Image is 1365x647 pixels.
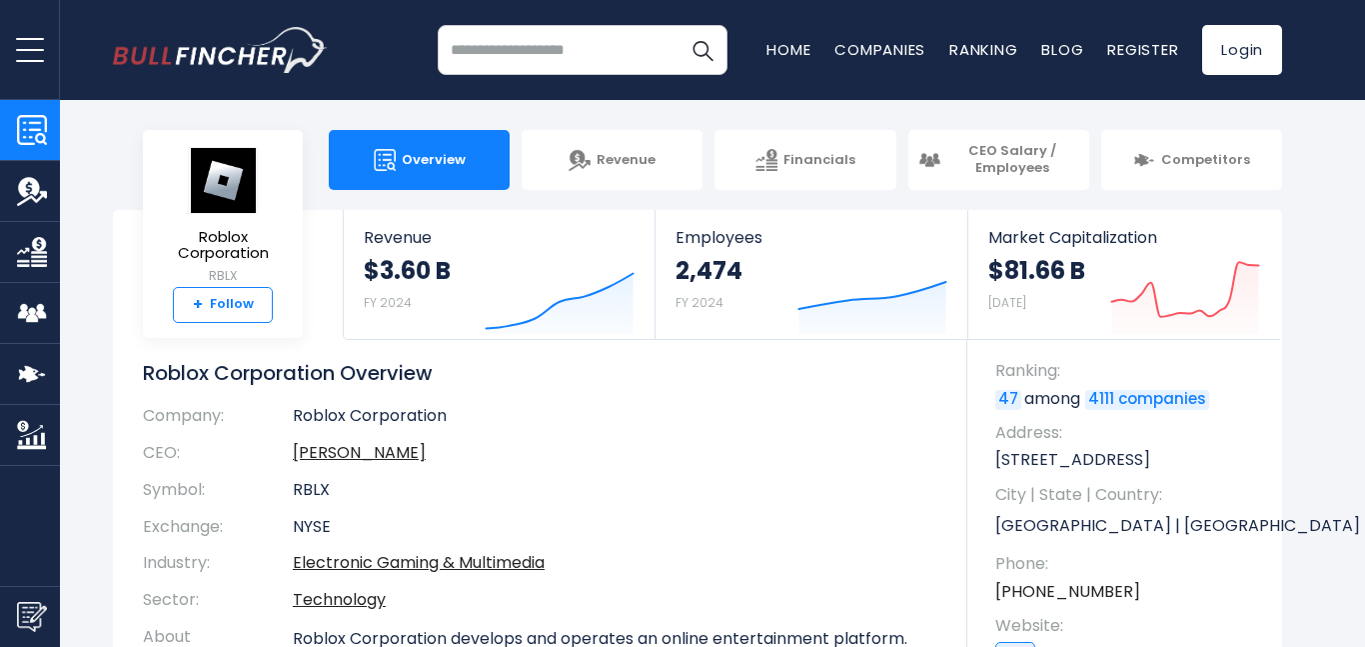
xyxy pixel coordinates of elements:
[364,294,412,311] small: FY 2024
[995,449,1262,471] p: [STREET_ADDRESS]
[995,360,1262,382] span: Ranking:
[143,545,293,582] th: Industry:
[364,228,635,247] span: Revenue
[995,422,1262,444] span: Address:
[995,511,1262,541] p: [GEOGRAPHIC_DATA] | [GEOGRAPHIC_DATA] | US
[676,255,742,286] strong: 2,474
[988,228,1260,247] span: Market Capitalization
[995,484,1262,506] span: City | State | Country:
[143,472,293,509] th: Symbol:
[293,551,545,574] a: Electronic Gaming & Multimedia
[193,296,203,314] strong: +
[344,210,655,339] a: Revenue $3.60 B FY 2024
[293,588,386,611] a: Technology
[113,27,328,73] img: bullfincher logo
[988,255,1085,286] strong: $81.66 B
[656,210,966,339] a: Employees 2,474 FY 2024
[143,360,937,386] h1: Roblox Corporation Overview
[158,146,288,287] a: Roblox Corporation RBLX
[908,130,1089,190] a: CEO Salary / Employees
[1107,39,1178,60] a: Register
[143,582,293,619] th: Sector:
[968,210,1280,339] a: Market Capitalization $81.66 B [DATE]
[173,287,273,323] a: +Follow
[522,130,702,190] a: Revenue
[329,130,510,190] a: Overview
[159,267,287,285] small: RBLX
[1161,152,1250,169] span: Competitors
[402,152,466,169] span: Overview
[597,152,656,169] span: Revenue
[714,130,895,190] a: Financials
[159,229,287,262] span: Roblox Corporation
[834,39,925,60] a: Companies
[293,406,937,435] td: Roblox Corporation
[946,143,1079,177] span: CEO Salary / Employees
[293,441,426,464] a: ceo
[143,435,293,472] th: CEO:
[995,553,1262,575] span: Phone:
[678,25,727,75] button: Search
[364,255,451,286] strong: $3.60 B
[995,390,1021,410] a: 47
[988,294,1026,311] small: [DATE]
[1041,39,1083,60] a: Blog
[143,509,293,546] th: Exchange:
[766,39,810,60] a: Home
[293,472,937,509] td: RBLX
[1202,25,1282,75] a: Login
[293,509,937,546] td: NYSE
[676,228,946,247] span: Employees
[995,388,1262,410] p: among
[676,294,723,311] small: FY 2024
[113,27,328,73] a: Go to homepage
[143,406,293,435] th: Company:
[995,581,1140,603] a: [PHONE_NUMBER]
[949,39,1017,60] a: Ranking
[1085,390,1209,410] a: 4111 companies
[995,615,1262,637] span: Website:
[1101,130,1282,190] a: Competitors
[783,152,855,169] span: Financials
